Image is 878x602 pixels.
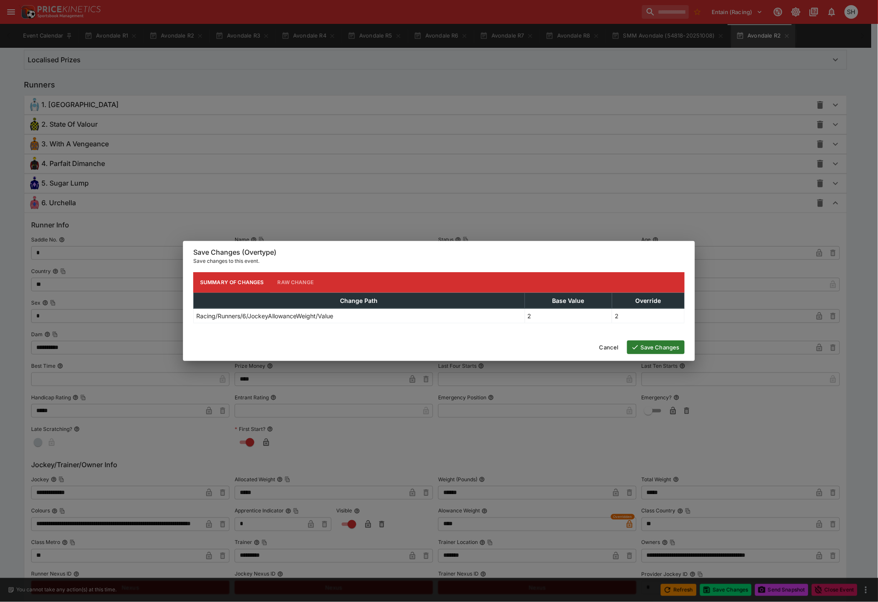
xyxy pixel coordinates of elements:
button: Save Changes [627,340,685,354]
th: Base Value [525,293,612,308]
p: Racing/Runners/6/JockeyAllowanceWeight/Value [196,311,333,320]
th: Change Path [194,293,525,308]
h6: Save Changes (Overtype) [193,248,685,257]
td: 2 [612,308,685,323]
p: Save changes to this event. [193,257,685,265]
button: Raw Change [271,272,321,293]
td: 2 [525,308,612,323]
button: Cancel [594,340,624,354]
th: Override [612,293,685,308]
button: Summary of Changes [193,272,271,293]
